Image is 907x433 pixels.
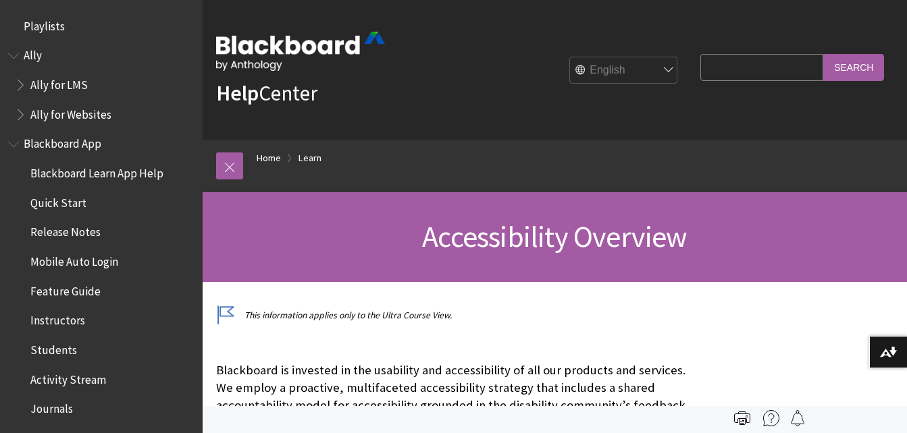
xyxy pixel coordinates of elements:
strong: Help [216,80,259,107]
span: Release Notes [30,221,101,239]
select: Site Language Selector [570,57,678,84]
a: Home [257,150,281,167]
img: Blackboard by Anthology [216,32,385,71]
span: Students [30,339,77,357]
span: Playlists [24,15,65,33]
span: Activity Stream [30,368,106,386]
span: Instructors [30,310,85,328]
span: Journals [30,398,73,416]
span: Blackboard Learn App Help [30,162,163,180]
span: Mobile Auto Login [30,250,118,268]
span: Ally for LMS [30,74,88,92]
p: This information applies only to the Ultra Course View. [216,309,694,322]
span: Feature Guide [30,280,101,298]
span: Ally [24,45,42,63]
img: Print [734,410,750,426]
span: Blackboard App [24,133,101,151]
a: Learn [299,150,321,167]
span: Accessibility Overview [422,218,687,255]
img: Follow this page [789,410,806,426]
input: Search [823,54,884,80]
a: HelpCenter [216,80,317,107]
span: Quick Start [30,192,86,210]
nav: Book outline for Anthology Ally Help [8,45,195,126]
img: More help [763,410,779,426]
nav: Book outline for Playlists [8,15,195,38]
span: Ally for Websites [30,103,111,121]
